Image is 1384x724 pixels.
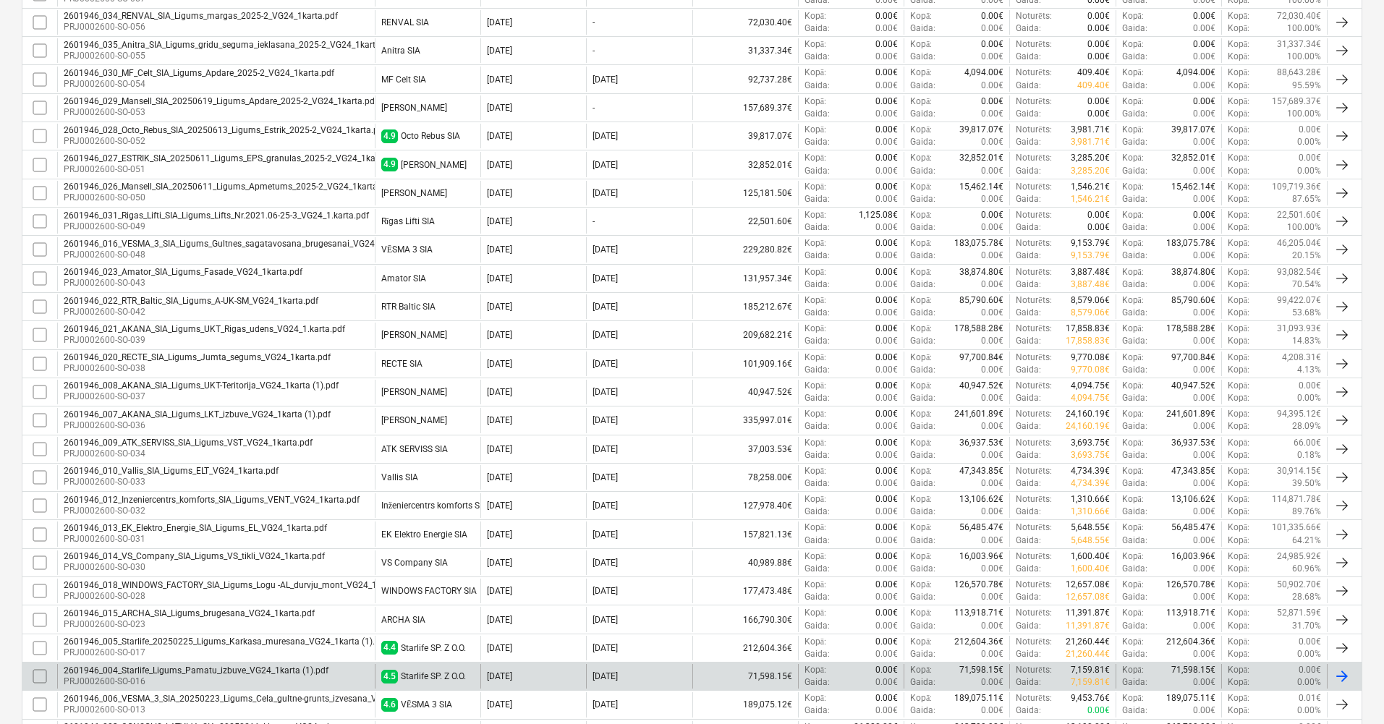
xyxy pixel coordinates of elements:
[692,408,798,433] div: 335,997.01€
[593,103,595,113] div: -
[1071,165,1110,177] p: 3,285.20€
[910,266,932,278] p: Kopā :
[1277,209,1321,221] p: 22,501.60€
[692,124,798,148] div: 39,817.07€
[487,17,512,27] div: [DATE]
[875,237,898,250] p: 0.00€
[959,124,1003,136] p: 39,817.07€
[64,267,302,277] div: 2601946_023_Amator_SIA_Ligums_Fasade_VG24_1karta.pdf
[1287,221,1321,234] p: 100.00%
[1016,165,1041,177] p: Gaida :
[804,237,826,250] p: Kopā :
[692,352,798,376] div: 101,909.16€
[381,17,429,27] div: RENVAL SIA
[1122,80,1147,92] p: Gaida :
[692,209,798,234] div: 22,501.60€
[910,10,932,22] p: Kopā :
[1193,22,1215,35] p: 0.00€
[1087,51,1110,63] p: 0.00€
[381,46,420,56] div: Anitra SIA
[1122,95,1144,108] p: Kopā :
[910,51,935,63] p: Gaida :
[981,51,1003,63] p: 0.00€
[859,209,898,221] p: 1,125.08€
[1228,250,1249,262] p: Kopā :
[1299,124,1321,136] p: 0.00€
[1122,67,1144,79] p: Kopā :
[1297,165,1321,177] p: 0.00%
[804,22,830,35] p: Gaida :
[910,165,935,177] p: Gaida :
[692,465,798,490] div: 78,258.00€
[981,165,1003,177] p: 0.00€
[875,108,898,120] p: 0.00€
[1287,108,1321,120] p: 100.00%
[1122,181,1144,193] p: Kopā :
[1228,124,1249,136] p: Kopā :
[1228,221,1249,234] p: Kopā :
[1193,38,1215,51] p: 0.00€
[1016,10,1051,22] p: Noturēts :
[1122,165,1147,177] p: Gaida :
[1016,22,1041,35] p: Gaida :
[959,181,1003,193] p: 15,462.14€
[1087,221,1110,234] p: 0.00€
[64,277,302,289] p: PRJ0002600-SO-043
[981,221,1003,234] p: 0.00€
[1287,51,1321,63] p: 100.00%
[1193,278,1215,291] p: 0.00€
[875,38,898,51] p: 0.00€
[692,181,798,205] div: 125,181.50€
[1193,10,1215,22] p: 0.00€
[381,273,426,284] div: Amator SIA
[1016,152,1051,164] p: Noturēts :
[1171,266,1215,278] p: 38,874.80€
[1228,181,1249,193] p: Kopā :
[875,266,898,278] p: 0.00€
[1176,67,1215,79] p: 4,094.00€
[981,38,1003,51] p: 0.00€
[1016,51,1041,63] p: Gaida :
[692,493,798,518] div: 127,978.40€
[1228,22,1249,35] p: Kopā :
[875,181,898,193] p: 0.00€
[1277,38,1321,51] p: 31,337.34€
[804,152,826,164] p: Kopā :
[1193,80,1215,92] p: 0.00€
[64,96,378,106] div: 2601946_029_Mansell_SIA_20250619_Ligums_Apdare_2025-2_VG24_1karta.pdf
[1122,237,1144,250] p: Kopā :
[593,46,595,56] div: -
[1277,237,1321,250] p: 46,205.04€
[1299,152,1321,164] p: 0.00€
[381,216,435,227] div: Rīgas Lifti SIA
[804,108,830,120] p: Gaida :
[1228,266,1249,278] p: Kopā :
[1277,266,1321,278] p: 93,082.54€
[1016,250,1041,262] p: Gaida :
[401,160,467,170] div: ESTRIK SIA
[1071,237,1110,250] p: 9,153.79€
[1016,108,1041,120] p: Gaida :
[1272,181,1321,193] p: 109,719.36€
[1193,165,1215,177] p: 0.00€
[1228,165,1249,177] p: Kopā :
[910,193,935,205] p: Gaida :
[875,67,898,79] p: 0.00€
[64,40,396,50] div: 2601946_035_Anitra_SIA_Ligums_gridu_seguma_ieklasana_2025-2_VG24_1karta.pdf
[1228,193,1249,205] p: Kopā :
[1228,38,1249,51] p: Kopā :
[804,51,830,63] p: Gaida :
[981,209,1003,221] p: 0.00€
[1087,108,1110,120] p: 0.00€
[1166,237,1215,250] p: 183,075.78€
[381,74,426,85] div: MF Celt SIA
[64,221,369,233] p: PRJ0002600-SO-049
[1228,95,1249,108] p: Kopā :
[593,160,618,170] div: [DATE]
[981,250,1003,262] p: 0.00€
[804,209,826,221] p: Kopā :
[1122,136,1147,148] p: Gaida :
[692,692,798,717] div: 189,075.12€
[804,250,830,262] p: Gaida :
[1016,266,1051,278] p: Noturēts :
